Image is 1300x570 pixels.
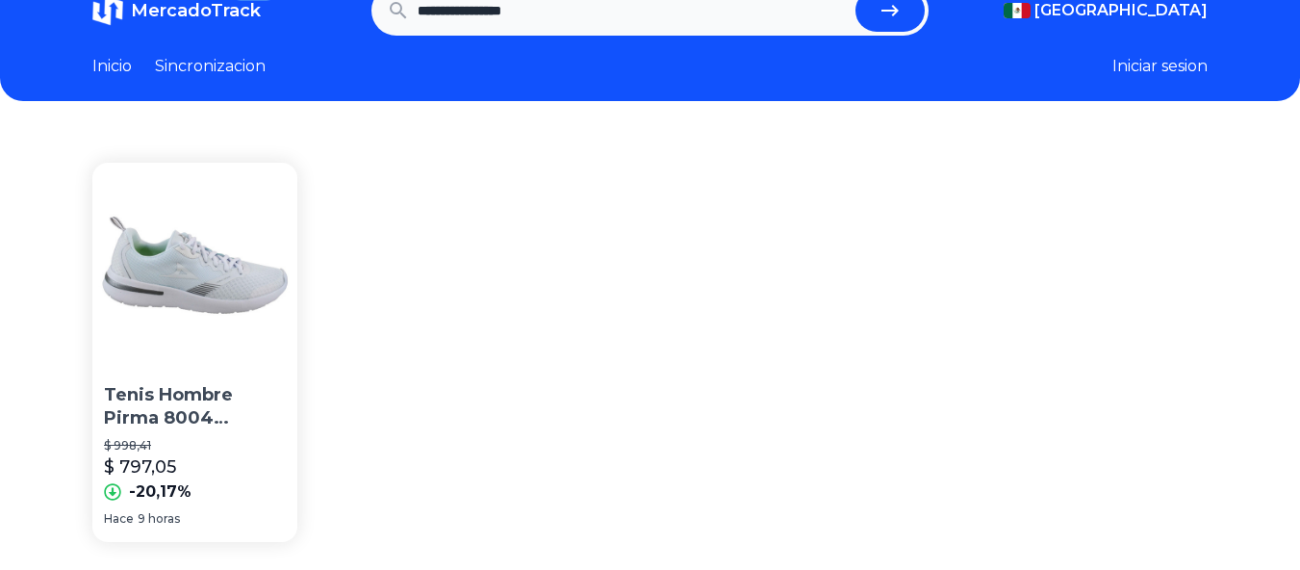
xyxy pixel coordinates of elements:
[104,453,176,480] p: $ 797,05
[129,480,191,504] p: -20,17%
[92,163,297,368] img: Tenis Hombre Pirma 8004 Blancos Deportivos Originales Gym
[1112,55,1208,78] button: Iniciar sesion
[138,511,180,527] span: 9 horas
[104,438,286,453] p: $ 998,41
[1004,3,1031,18] img: Mexico
[92,55,132,78] a: Inicio
[155,55,266,78] a: Sincronizacion
[104,383,286,431] p: Tenis Hombre Pirma 8004 Blancos Deportivos Originales Gym
[92,163,297,542] a: Tenis Hombre Pirma 8004 Blancos Deportivos Originales GymTenis Hombre Pirma 8004 Blancos Deportiv...
[104,511,134,527] span: Hace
